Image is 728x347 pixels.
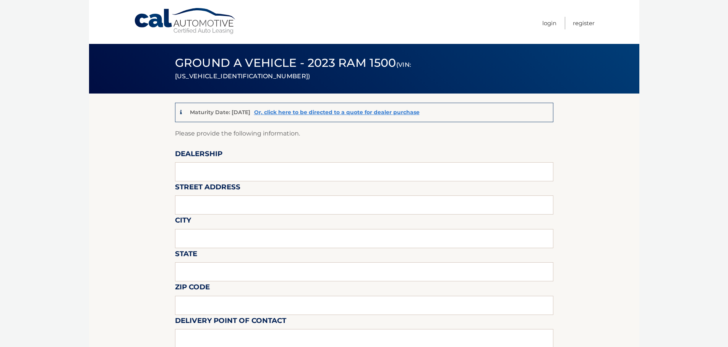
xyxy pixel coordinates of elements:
[175,56,412,81] span: Ground a Vehicle - 2023 Ram 1500
[175,281,210,295] label: Zip Code
[134,8,237,35] a: Cal Automotive
[175,181,240,195] label: Street Address
[175,215,191,229] label: City
[175,148,222,162] label: Dealership
[190,109,250,116] p: Maturity Date: [DATE]
[254,109,420,116] a: Or, click here to be directed to a quote for dealer purchase
[175,248,197,262] label: State
[542,17,556,29] a: Login
[175,128,553,139] p: Please provide the following information.
[573,17,595,29] a: Register
[175,315,286,329] label: Delivery Point of Contact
